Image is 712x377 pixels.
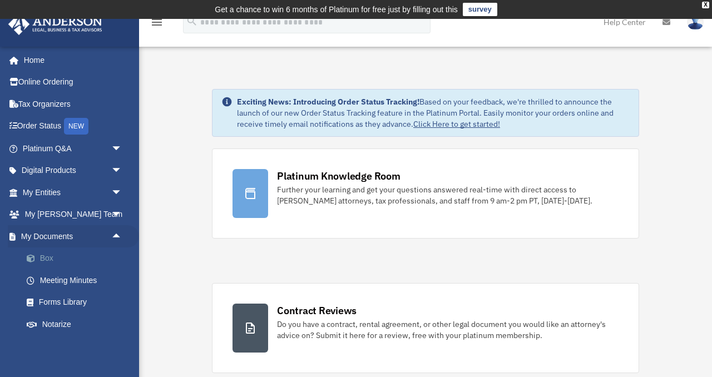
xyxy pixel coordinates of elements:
[463,3,497,16] a: survey
[277,319,619,341] div: Do you have a contract, rental agreement, or other legal document you would like an attorney's ad...
[111,225,133,248] span: arrow_drop_up
[8,137,139,160] a: Platinum Q&Aarrow_drop_down
[111,181,133,204] span: arrow_drop_down
[237,97,419,107] strong: Exciting News: Introducing Order Status Tracking!
[212,283,639,373] a: Contract Reviews Do you have a contract, rental agreement, or other legal document you would like...
[8,49,133,71] a: Home
[215,3,458,16] div: Get a chance to win 6 months of Platinum for free just by filling out this
[702,2,709,8] div: close
[111,137,133,160] span: arrow_drop_down
[277,169,400,183] div: Platinum Knowledge Room
[111,160,133,182] span: arrow_drop_down
[150,16,164,29] i: menu
[8,204,139,226] a: My [PERSON_NAME] Teamarrow_drop_down
[150,19,164,29] a: menu
[111,335,133,358] span: arrow_drop_down
[8,225,139,247] a: My Documentsarrow_drop_up
[8,71,139,93] a: Online Ordering
[16,247,139,270] a: Box
[8,160,139,182] a: Digital Productsarrow_drop_down
[8,93,139,115] a: Tax Organizers
[413,119,500,129] a: Click Here to get started!
[16,313,139,335] a: Notarize
[5,13,106,35] img: Anderson Advisors Platinum Portal
[212,148,639,239] a: Platinum Knowledge Room Further your learning and get your questions answered real-time with dire...
[16,269,139,291] a: Meeting Minutes
[64,118,88,135] div: NEW
[8,335,139,358] a: Online Learningarrow_drop_down
[111,204,133,226] span: arrow_drop_down
[277,184,619,206] div: Further your learning and get your questions answered real-time with direct access to [PERSON_NAM...
[16,291,139,314] a: Forms Library
[186,15,198,27] i: search
[8,181,139,204] a: My Entitiesarrow_drop_down
[8,115,139,138] a: Order StatusNEW
[277,304,357,318] div: Contract Reviews
[687,14,704,30] img: User Pic
[237,96,630,130] div: Based on your feedback, we're thrilled to announce the launch of our new Order Status Tracking fe...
